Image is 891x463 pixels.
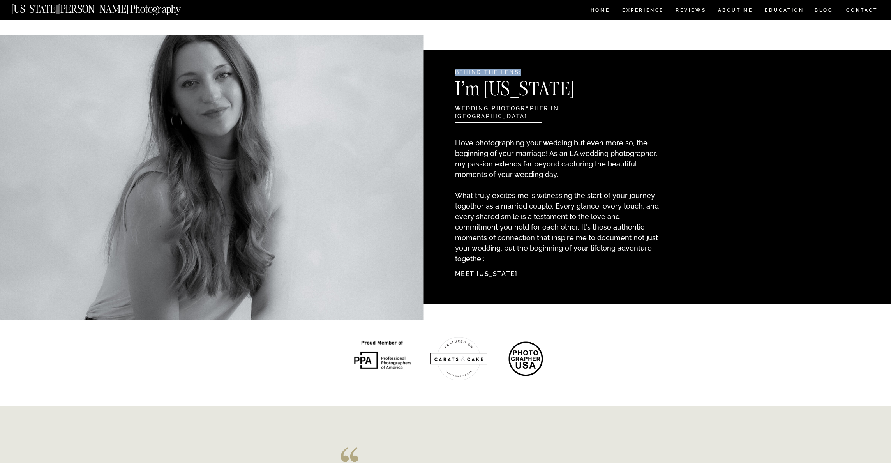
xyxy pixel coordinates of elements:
[622,8,663,14] a: Experience
[676,8,705,14] a: REVIEWS
[589,8,611,14] a: HOME
[718,8,753,14] a: ABOUT ME
[455,105,621,113] h2: wedding photographer in [GEOGRAPHIC_DATA]
[455,69,621,77] h2: Behind the Lens:
[11,4,207,11] a: [US_STATE][PERSON_NAME] Photography
[455,138,661,248] p: I love photographing your wedding but even more so, the beginning of your marriage! As an LA wedd...
[455,264,540,281] a: Meet [US_STATE]
[846,6,878,14] a: CONTACT
[455,80,625,103] h3: I'm [US_STATE]
[815,8,833,14] a: BLOG
[764,8,805,14] a: EDUCATION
